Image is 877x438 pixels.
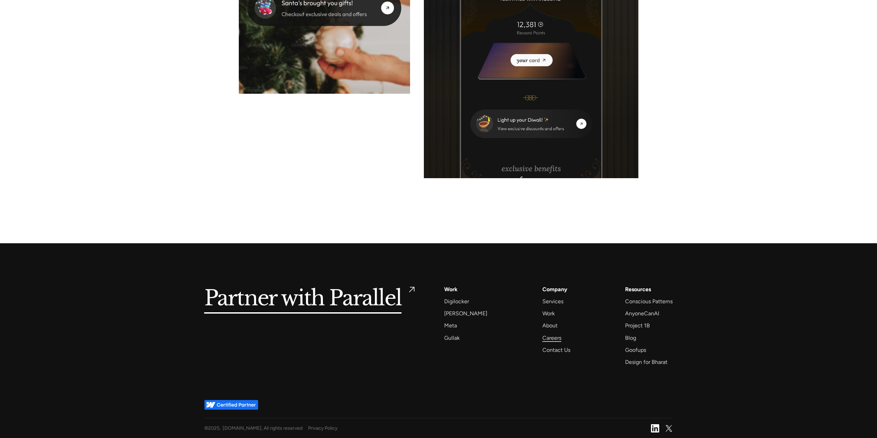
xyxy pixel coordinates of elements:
[625,297,673,306] a: Conscious Patterns
[204,285,402,313] h5: Partner with Parallel
[444,333,460,343] a: Gullak
[542,333,561,343] a: Careers
[542,309,555,318] a: Work
[542,285,567,294] a: Company
[625,285,651,294] div: Resources
[542,297,563,306] a: Services
[625,321,650,330] a: Project 1B
[625,333,636,343] a: Blog
[542,321,558,330] a: About
[308,424,645,432] a: Privacy Policy
[444,297,469,306] a: Digilocker
[444,321,457,330] a: Meta
[444,285,458,294] a: Work
[625,309,659,318] a: AnyoneCanAI
[208,425,220,431] span: 2025
[542,345,570,355] a: Contact Us
[625,357,667,367] a: Design for Bharat
[625,345,646,355] a: Goofups
[204,285,417,313] a: Partner with Parallel
[444,309,487,318] a: [PERSON_NAME]
[204,424,303,432] div: © , [DOMAIN_NAME], All rights reserved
